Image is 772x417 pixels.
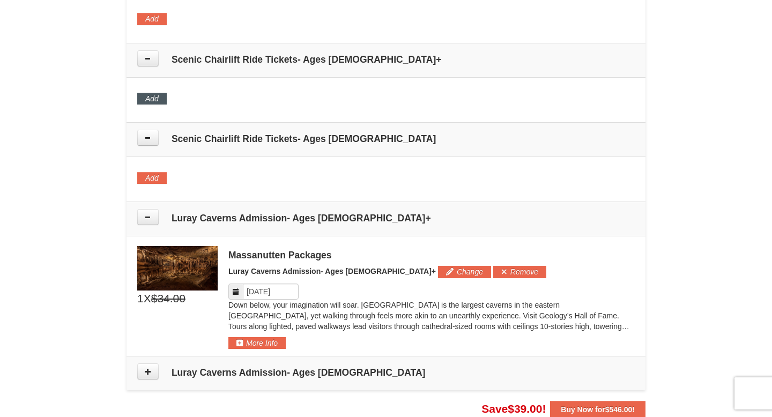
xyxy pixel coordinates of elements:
button: Add [137,172,167,184]
h4: Scenic Chairlift Ride Tickets- Ages [DEMOGRAPHIC_DATA]+ [137,54,635,65]
span: Save ! [481,403,546,415]
button: More Info [228,337,286,349]
button: Add [137,13,167,25]
h4: Luray Caverns Admission- Ages [DEMOGRAPHIC_DATA] [137,367,635,378]
span: $34.00 [151,291,185,307]
button: Add [137,93,167,105]
strong: Buy Now for ! [561,405,635,414]
h4: Luray Caverns Admission- Ages [DEMOGRAPHIC_DATA]+ [137,213,635,224]
span: $546.00 [605,405,633,414]
button: Change [438,266,491,278]
button: Remove [493,266,546,278]
p: Down below, your imagination will soar. [GEOGRAPHIC_DATA] is the largest caverns in the eastern [... [228,300,635,332]
div: Massanutten Packages [228,250,635,260]
h4: Scenic Chairlift Ride Tickets- Ages [DEMOGRAPHIC_DATA] [137,133,635,144]
span: 1 [137,291,144,307]
img: 6619879-48-e684863c.jpg [137,246,218,290]
span: $39.00 [508,403,542,415]
span: Luray Caverns Admission- Ages [DEMOGRAPHIC_DATA]+ [228,267,436,275]
span: X [144,291,151,307]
